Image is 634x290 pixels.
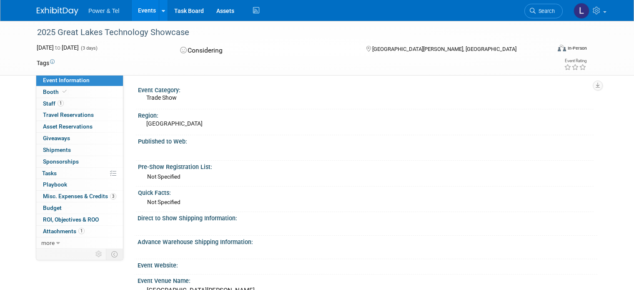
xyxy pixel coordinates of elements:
[36,121,123,132] a: Asset Reservations
[43,216,99,223] span: ROI, Objectives & ROO
[54,44,62,51] span: to
[564,59,586,63] div: Event Rating
[36,75,123,86] a: Event Information
[36,86,123,98] a: Booth
[43,181,67,188] span: Playbook
[372,46,516,52] span: [GEOGRAPHIC_DATA][PERSON_NAME], [GEOGRAPHIC_DATA]
[43,123,93,130] span: Asset Reservations
[43,193,116,199] span: Misc. Expenses & Credits
[146,120,203,127] span: [GEOGRAPHIC_DATA]
[43,111,94,118] span: Travel Reservations
[138,135,594,146] div: Published to Web:
[146,94,177,101] span: Trade Show
[43,228,85,235] span: Attachments
[36,226,123,237] a: Attachments1
[147,198,591,206] div: Not Specified
[506,43,587,56] div: Event Format
[37,59,55,67] td: Tags
[178,43,353,58] div: Considering
[88,8,119,14] span: Power & Tel
[58,100,64,106] span: 1
[43,146,71,153] span: Shipments
[558,45,566,51] img: Format-Inperson.png
[574,3,589,19] img: Lydia Lott
[41,240,55,246] span: more
[36,168,123,179] a: Tasks
[138,212,597,222] div: Direct to Show Shipping Information:
[92,249,106,260] td: Personalize Event Tab Strip
[138,187,594,197] div: Quick Facts:
[138,236,597,246] div: Advance Warehouse Shipping Information:
[36,214,123,225] a: ROI, Objectives & ROO
[138,109,594,120] div: Region:
[524,4,563,18] a: Search
[43,135,70,141] span: Giveaways
[36,202,123,214] a: Budget
[138,259,597,270] div: Event Website:
[36,191,123,202] a: Misc. Expenses & Credits3
[37,44,79,51] span: [DATE] [DATE]
[34,25,540,40] div: 2025 Great Lakes Technology Showcase
[567,45,587,51] div: In-Person
[43,88,68,95] span: Booth
[138,84,594,94] div: Event Category:
[37,7,78,15] img: ExhibitDay
[36,156,123,167] a: Sponsorships
[36,109,123,121] a: Travel Reservations
[80,45,98,51] span: (3 days)
[36,237,123,249] a: more
[78,228,85,234] span: 1
[43,77,90,83] span: Event Information
[138,161,594,171] div: Pre-Show Registration List:
[63,89,67,94] i: Booth reservation complete
[138,275,597,285] div: Event Venue Name:
[147,173,591,181] div: Not Specified
[36,179,123,190] a: Playbook
[36,144,123,156] a: Shipments
[536,8,555,14] span: Search
[110,193,116,199] span: 3
[43,204,62,211] span: Budget
[106,249,123,260] td: Toggle Event Tabs
[42,170,57,177] span: Tasks
[43,158,79,165] span: Sponsorships
[36,98,123,109] a: Staff1
[43,100,64,107] span: Staff
[36,133,123,144] a: Giveaways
